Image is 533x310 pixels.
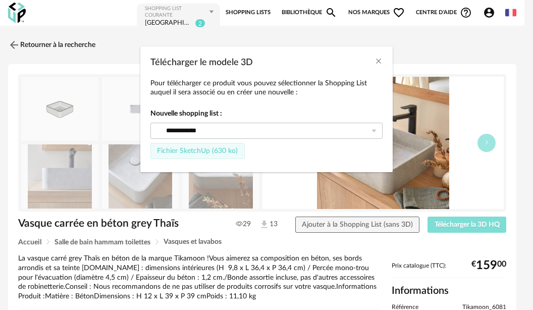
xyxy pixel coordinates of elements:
[375,57,383,67] button: Close
[140,46,393,172] div: Télécharger le modele 3D
[150,79,383,97] p: Pour télécharger ce produit vous pouvez sélectionner la Shopping List auquel il sera associé ou e...
[150,58,253,67] span: Télécharger le modele 3D
[150,109,383,118] strong: Nouvelle shopping list :
[157,147,238,154] span: Fichier SketchUp (630 ko)
[150,143,245,159] button: Fichier SketchUp (630 ko)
